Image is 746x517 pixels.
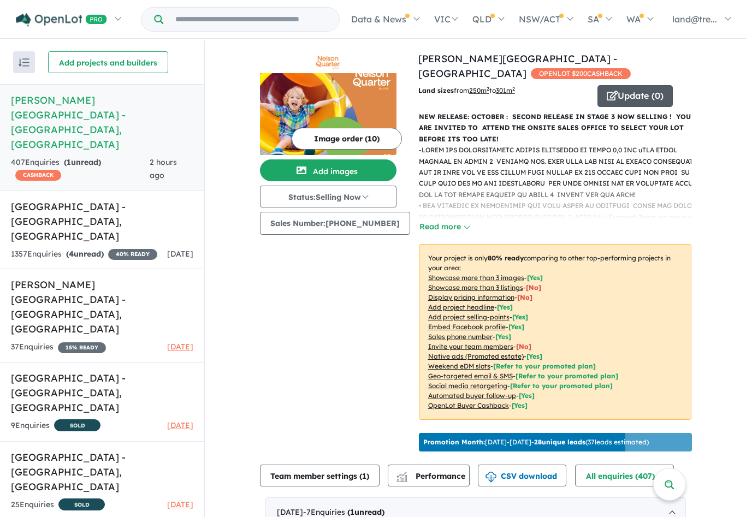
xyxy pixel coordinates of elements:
img: bar-chart.svg [396,475,407,482]
button: Image order (10) [292,128,402,150]
span: SOLD [54,419,100,431]
span: 1 [362,471,366,481]
span: [ Yes ] [512,313,528,321]
u: 250 m [469,86,489,94]
u: Showcase more than 3 listings [428,283,523,292]
div: 1357 Enquir ies [11,248,157,261]
img: Nelson Quarter Estate - Box Hill [260,73,396,155]
h5: [GEOGRAPHIC_DATA] - [GEOGRAPHIC_DATA] , [GEOGRAPHIC_DATA] [11,371,193,415]
h5: [PERSON_NAME] [GEOGRAPHIC_DATA] - [GEOGRAPHIC_DATA] , [GEOGRAPHIC_DATA] [11,277,193,336]
img: download icon [486,472,496,483]
p: - LOREM IPS DOLORSITAMETC ADIPIS ELITSEDDO EI TEMPO 0,0 INC uTLA ETDOL MAGNAAL EN ADMIN 2 VENIAMQ... [419,145,700,312]
span: OPENLOT $ 200 CASHBACK [531,68,631,79]
span: [ No ] [517,293,532,301]
u: Add project selling-points [428,313,510,321]
img: line-chart.svg [396,472,406,478]
span: 2 hours ago [150,157,177,180]
span: 15 % READY [58,342,106,353]
button: Status:Selling Now [260,186,396,207]
span: [Yes] [512,401,528,409]
sup: 2 [487,86,489,92]
span: [ Yes ] [508,323,524,331]
span: [Refer to your promoted plan] [516,372,618,380]
span: - 7 Enquir ies [303,507,384,517]
sup: 2 [512,86,515,92]
span: land@tre... [672,14,717,25]
h5: [GEOGRAPHIC_DATA] - [GEOGRAPHIC_DATA] , [GEOGRAPHIC_DATA] [11,199,193,243]
u: Social media retargeting [428,382,507,390]
span: [Yes] [526,352,542,360]
button: Sales Number:[PHONE_NUMBER] [260,212,410,235]
u: Automated buyer follow-up [428,391,516,400]
u: OpenLot Buyer Cashback [428,401,509,409]
p: [DATE] - [DATE] - ( 37 leads estimated) [423,437,649,447]
strong: ( unread) [66,249,104,259]
button: All enquiries (407) [575,465,674,486]
span: [ Yes ] [527,274,543,282]
span: Performance [398,471,465,481]
span: CASHBACK [15,170,61,181]
h5: [GEOGRAPHIC_DATA] - [GEOGRAPHIC_DATA] , [GEOGRAPHIC_DATA] [11,450,193,494]
img: Nelson Quarter Estate - Box Hill Logo [264,56,392,69]
u: 301 m [496,86,515,94]
strong: ( unread) [347,507,384,517]
img: sort.svg [19,58,29,67]
b: 28 unique leads [534,438,585,446]
strong: ( unread) [64,157,101,167]
a: [PERSON_NAME][GEOGRAPHIC_DATA] - [GEOGRAPHIC_DATA] [418,52,617,80]
h5: [PERSON_NAME][GEOGRAPHIC_DATA] - [GEOGRAPHIC_DATA] , [GEOGRAPHIC_DATA] [11,93,193,152]
u: Showcase more than 3 images [428,274,524,282]
button: Update (0) [597,85,673,107]
button: Team member settings (1) [260,465,380,486]
a: Nelson Quarter Estate - Box Hill LogoNelson Quarter Estate - Box Hill [260,51,396,155]
u: Add project headline [428,303,494,311]
span: [ Yes ] [497,303,513,311]
b: 80 % ready [488,254,524,262]
img: Openlot PRO Logo White [16,13,107,27]
b: Promotion Month: [423,438,485,446]
u: Sales phone number [428,332,493,341]
span: SOLD [58,498,105,510]
b: Land sizes [418,86,454,94]
div: 9 Enquir ies [11,419,100,433]
div: 37 Enquir ies [11,341,106,354]
u: Native ads (Promoted estate) [428,352,524,360]
u: Weekend eDM slots [428,362,490,370]
u: Embed Facebook profile [428,323,506,331]
span: [DATE] [167,342,193,352]
span: [DATE] [167,249,193,259]
span: 40 % READY [108,249,157,260]
span: [Refer to your promoted plan] [510,382,613,390]
button: CSV download [478,465,566,486]
p: Your project is only comparing to other top-performing projects in your area: - - - - - - - - - -... [419,244,691,420]
span: [ No ] [516,342,531,350]
span: 1 [67,157,71,167]
p: from [418,85,589,96]
u: Display pricing information [428,293,514,301]
u: Invite your team members [428,342,513,350]
div: 25 Enquir ies [11,498,105,512]
span: [ No ] [526,283,541,292]
span: [DATE] [167,420,193,430]
span: 1 [350,507,354,517]
span: 4 [69,249,74,259]
div: 407 Enquir ies [11,156,150,182]
span: [DATE] [167,500,193,509]
button: Add projects and builders [48,51,168,73]
span: [Refer to your promoted plan] [493,362,596,370]
span: to [489,86,515,94]
button: Performance [388,465,470,486]
span: [ Yes ] [495,332,511,341]
u: Geo-targeted email & SMS [428,372,513,380]
button: Read more [419,221,470,233]
button: Add images [260,159,396,181]
input: Try estate name, suburb, builder or developer [165,8,337,31]
span: [Yes] [519,391,535,400]
p: NEW RELEASE: OCTOBER : SECOND RELEASE IN STAGE 3 NOW SELLING ! YOU ARE INVITED TO ATTEND THE ONSI... [419,111,691,145]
